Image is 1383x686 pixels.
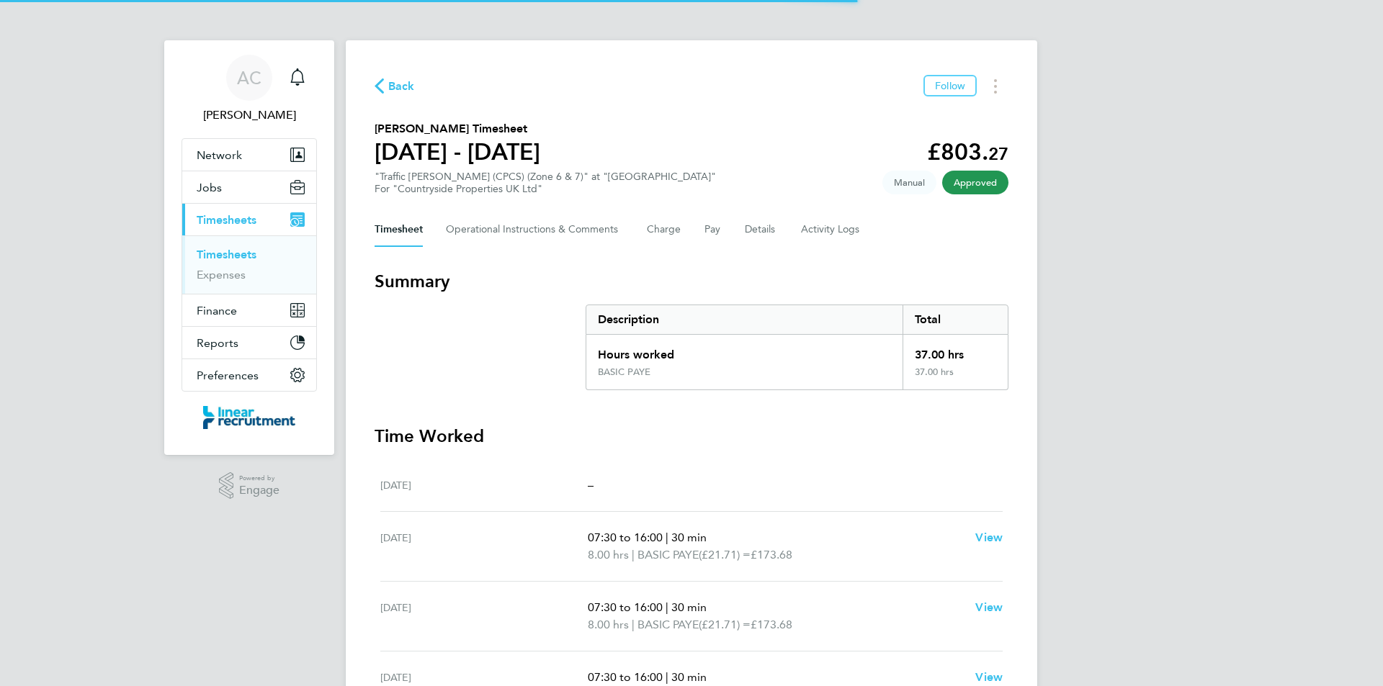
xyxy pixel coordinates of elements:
span: (£21.71) = [699,618,751,631]
span: (£21.71) = [699,548,751,561]
button: Finance [182,294,316,326]
span: 8.00 hrs [588,618,629,631]
div: Timesheets [182,235,316,294]
a: Powered byEngage [219,472,280,500]
div: 37.00 hrs [903,366,1008,389]
a: Go to home page [182,406,317,429]
span: View [975,600,1003,614]
span: Engage [239,484,279,497]
div: [DATE] [380,529,588,564]
h3: Time Worked [375,425,1008,448]
span: AC [237,68,261,87]
span: £173.68 [751,618,792,631]
div: Description [586,305,903,334]
button: Follow [923,75,977,96]
img: linearrecruitment-logo-retina.png [203,406,295,429]
span: This timesheet was manually created. [882,171,936,194]
span: 27 [988,143,1008,164]
button: Details [745,212,778,247]
span: – [588,478,594,492]
span: 07:30 to 16:00 [588,531,663,544]
div: Hours worked [586,335,903,366]
span: Powered by [239,472,279,484]
span: Follow [935,79,965,92]
div: For "Countryside Properties UK Ltd" [375,183,716,195]
span: Network [197,148,242,162]
a: View [975,669,1003,686]
div: [DATE] [380,599,588,633]
span: Anneliese Clifton [182,107,317,124]
button: Jobs [182,171,316,203]
div: "Traffic [PERSON_NAME] (CPCS) (Zone 6 & 7)" at "[GEOGRAPHIC_DATA]" [375,171,716,195]
span: 8.00 hrs [588,548,629,561]
button: Activity Logs [801,212,861,247]
nav: Main navigation [164,40,334,455]
span: Timesheets [197,213,256,227]
span: View [975,670,1003,684]
span: 30 min [671,600,707,614]
span: Finance [197,304,237,317]
div: BASIC PAYE [598,366,650,378]
span: | [666,670,668,684]
span: 30 min [671,531,707,544]
div: 37.00 hrs [903,335,1008,366]
span: Preferences [197,369,259,382]
a: View [975,529,1003,546]
span: Jobs [197,181,222,194]
span: Back [388,78,415,95]
span: 07:30 to 16:00 [588,600,663,614]
div: Total [903,305,1008,334]
button: Back [375,77,415,95]
a: View [975,599,1003,616]
span: | [632,618,635,631]
span: BASIC PAYE [637,546,699,564]
a: Timesheets [197,248,256,261]
button: Charge [647,212,681,247]
span: BASIC PAYE [637,616,699,633]
button: Pay [704,212,722,247]
div: Summary [586,304,1008,390]
span: £173.68 [751,548,792,561]
a: AC[PERSON_NAME] [182,55,317,124]
button: Preferences [182,359,316,391]
span: Reports [197,336,238,350]
button: Reports [182,327,316,358]
button: Timesheet [375,212,423,247]
span: View [975,531,1003,544]
h2: [PERSON_NAME] Timesheet [375,120,540,137]
span: | [632,548,635,561]
span: 07:30 to 16:00 [588,670,663,684]
a: Expenses [197,268,246,281]
span: 30 min [671,670,707,684]
span: This timesheet has been approved. [942,171,1008,194]
button: Network [182,139,316,171]
app-decimal: £803. [927,138,1008,166]
span: | [666,531,668,544]
button: Timesheets Menu [983,75,1008,97]
button: Operational Instructions & Comments [446,212,624,247]
button: Timesheets [182,204,316,235]
h3: Summary [375,270,1008,293]
h1: [DATE] - [DATE] [375,137,540,166]
span: | [666,600,668,614]
div: [DATE] [380,477,588,494]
